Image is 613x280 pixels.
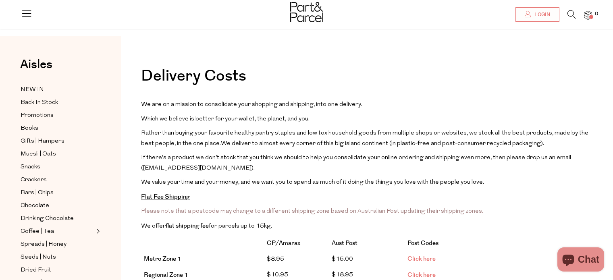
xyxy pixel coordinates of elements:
span: Bars | Chips [21,188,54,198]
span: If there’s a product we don’t stock that you think we should to help you consolidate your online ... [141,155,571,171]
span: Promotions [21,111,54,120]
span: We value your time and your money, and we want you to spend as much of it doing the things you lo... [141,179,484,185]
span: Dried Fruit [21,265,51,275]
strong: Flat Fee Shipping [141,193,190,201]
a: Chocolate [21,201,94,211]
a: Coffee | Tea [21,226,94,236]
a: Aisles [20,58,52,79]
td: $15.00 [329,251,405,268]
a: Dried Fruit [21,265,94,275]
strong: flat shipping fee [166,222,209,230]
a: Drinking Chocolate [21,214,94,224]
a: Promotions [21,110,94,120]
span: Please note that a postcode may change to a different shipping zone based on Australian Post upda... [141,208,483,214]
span: Rather than buying your favourite healthy pantry staples and low tox household goods from multipl... [141,130,588,147]
a: Back In Stock [21,97,94,108]
a: Gifts | Hampers [21,136,94,146]
a: Click here [407,271,436,279]
a: Spreads | Honey [21,239,94,249]
a: Click here [407,255,436,263]
button: Expand/Collapse Coffee | Tea [94,226,100,236]
span: Coffee | Tea [21,227,54,236]
a: Login [515,7,559,22]
b: Regional Zone 1 [144,271,188,279]
span: Crackers [21,175,47,185]
span: Drinking Chocolate [21,214,74,224]
span: 0 [593,10,600,18]
strong: CP/Amarax [267,239,300,247]
p: We deliver to almost every corner of this big island continent (in plastic-free and post-consumer... [141,128,593,149]
td: $8.95 [264,251,329,268]
span: Login [532,11,550,18]
span: We are on a mission to consolidate your shopping and shipping, into one delivery. [141,102,362,108]
a: Bars | Chips [21,188,94,198]
h1: Delivery Costs [141,68,593,92]
span: Snacks [21,162,40,172]
strong: Post Codes [407,239,438,247]
strong: Metro Zone 1 [144,255,181,263]
span: Spreads | Honey [21,240,66,249]
inbox-online-store-chat: Shopify online store chat [555,247,607,274]
span: We offer for parcels up to 15kg. [141,223,272,229]
strong: Aust Post [332,239,357,247]
span: Gifts | Hampers [21,137,64,146]
span: Books [21,124,38,133]
span: Aisles [20,56,52,73]
a: Muesli | Oats [21,149,94,159]
img: Part&Parcel [290,2,323,22]
span: Chocolate [21,201,49,211]
a: 0 [584,11,592,19]
span: Back In Stock [21,98,58,108]
a: Crackers [21,175,94,185]
span: Muesli | Oats [21,149,56,159]
a: Snacks [21,162,94,172]
span: Seeds | Nuts [21,253,56,262]
a: NEW IN [21,85,94,95]
a: Books [21,123,94,133]
span: NEW IN [21,85,44,95]
span: Which we believe is better for your wallet, the planet, and you. [141,116,310,122]
a: Seeds | Nuts [21,252,94,262]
